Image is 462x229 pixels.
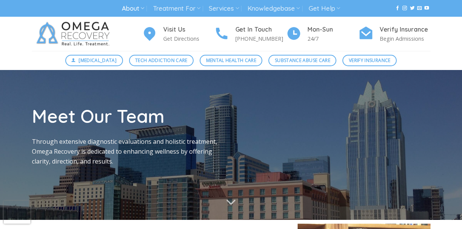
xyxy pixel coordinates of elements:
[4,201,30,224] iframe: reCAPTCHA
[410,6,415,11] a: Follow on Twitter
[32,137,225,166] p: Through extensive diagnostic evaluations and holistic treatment, Omega Recovery is dedicated to e...
[275,57,330,64] span: Substance Abuse Care
[402,6,407,11] a: Follow on Instagram
[142,25,214,43] a: Visit Us Get Directions
[424,6,429,11] a: Follow on YouTube
[163,34,214,43] p: Get Directions
[65,55,123,66] a: [MEDICAL_DATA]
[380,25,430,35] h4: Verify Insurance
[163,25,214,35] h4: Visit Us
[395,6,400,11] a: Follow on Facebook
[129,55,194,66] a: Tech Addiction Care
[214,25,286,43] a: Get In Touch [PHONE_NUMBER]
[200,55,262,66] a: Mental Health Care
[417,6,422,11] a: Send us an email
[32,104,225,128] h1: Meet Our Team
[32,17,117,51] img: Omega Recovery
[135,57,188,64] span: Tech Addiction Care
[235,25,286,35] h4: Get In Touch
[307,34,358,43] p: 24/7
[309,2,340,16] a: Get Help
[342,55,397,66] a: Verify Insurance
[79,57,117,64] span: [MEDICAL_DATA]
[380,34,430,43] p: Begin Admissions
[268,55,336,66] a: Substance Abuse Care
[307,25,358,35] h4: Mon-Sun
[217,192,246,212] button: Scroll for more
[206,57,256,64] span: Mental Health Care
[122,2,144,16] a: About
[209,2,239,16] a: Services
[248,2,300,16] a: Knowledgebase
[153,2,200,16] a: Treatment For
[235,34,286,43] p: [PHONE_NUMBER]
[358,25,430,43] a: Verify Insurance Begin Admissions
[349,57,391,64] span: Verify Insurance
